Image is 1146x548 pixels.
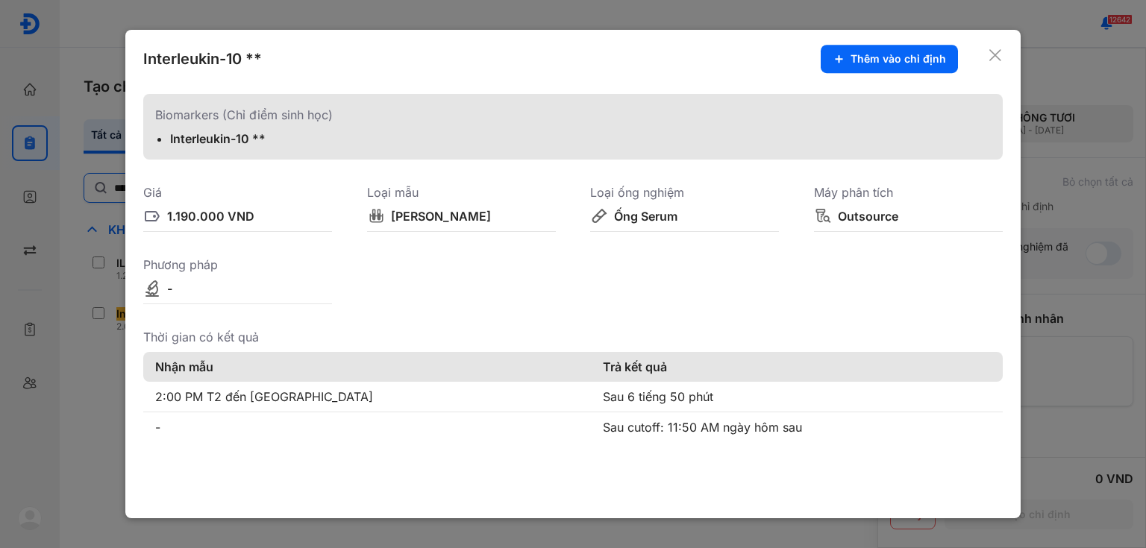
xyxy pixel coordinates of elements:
div: Biomarkers (Chỉ điểm sinh học) [155,106,991,124]
div: 1.190.000 VND [167,207,254,225]
div: [PERSON_NAME] [391,207,491,225]
td: - [143,412,591,443]
td: Sau cutoff: 11:50 AM ngày hôm sau [591,412,1003,443]
div: Interleukin-10 ** [143,48,262,69]
th: Trả kết quả [591,352,1003,382]
div: Giá [143,183,332,201]
td: Sau 6 tiếng 50 phút [591,382,1003,412]
th: Nhận mẫu [143,352,591,382]
div: Phương pháp [143,256,332,274]
button: Thêm vào chỉ định [821,45,958,73]
div: Thời gian có kết quả [143,328,1003,346]
div: Loại mẫu [367,183,556,201]
div: Interleukin-10 ** [170,130,355,148]
div: Outsource [838,207,898,225]
div: - [167,280,172,297]
div: Ống Serum [614,207,677,225]
div: Loại ống nghiệm [590,183,779,201]
div: Máy phân tích [814,183,1003,201]
td: 2:00 PM T2 đến [GEOGRAPHIC_DATA] [143,382,591,412]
